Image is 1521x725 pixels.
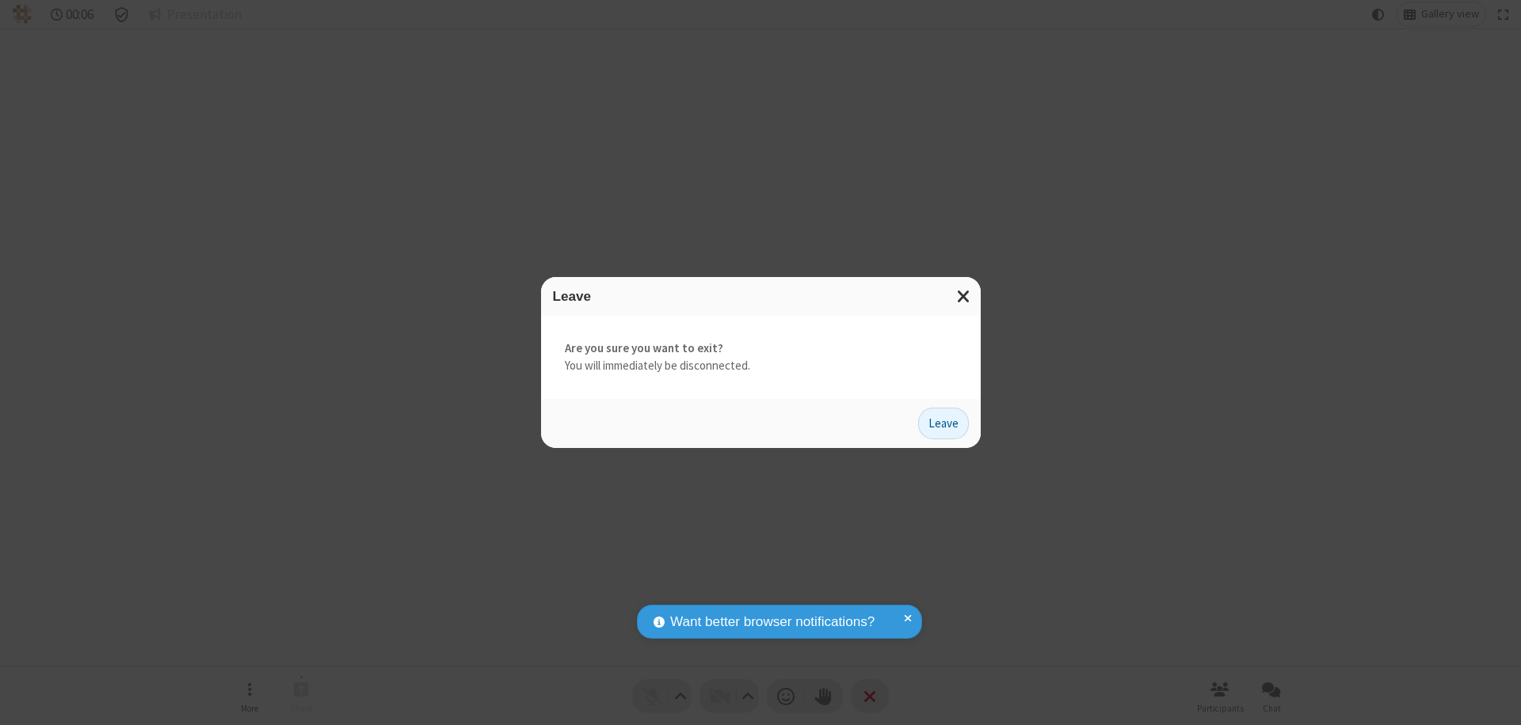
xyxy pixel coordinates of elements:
div: You will immediately be disconnected. [541,316,981,399]
button: Leave [918,408,969,439]
button: Close modal [947,277,981,316]
span: Want better browser notifications? [670,612,875,632]
h3: Leave [553,289,969,304]
strong: Are you sure you want to exit? [565,340,957,358]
